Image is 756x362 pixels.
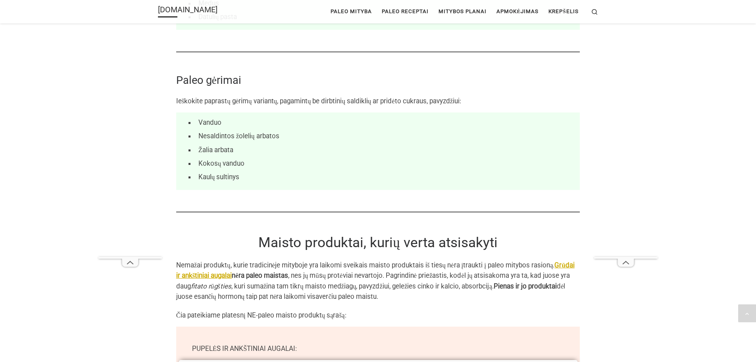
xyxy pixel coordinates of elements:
[176,260,580,302] p: Nemažai produktų, kurie tradicinėje mityboje yra laikomi sveikais maisto produktais iš tiesų nėra...
[176,96,580,106] p: Ieškokite paprastų gėrimų variantų, pagamintų be dirbtinių saldiklių ar pridėto cukraus, pavyzdžiui:
[496,4,539,18] span: Apmokėjimas
[191,282,231,290] em: fitato rūgšties
[195,170,580,184] li: Kaulų sultinys
[195,143,580,157] li: Žalia arbata
[548,4,578,18] span: Krepšelis
[436,4,489,20] a: Mitybos planai
[331,4,372,18] span: Paleo mityba
[195,129,580,143] li: Nesaldintos žolelių arbatos
[594,18,658,257] iframe: Advertisement
[176,234,580,252] h2: Maisto produktai, kurių verta atsisakyti
[195,116,580,129] li: Vanduo
[382,4,429,18] span: Paleo receptai
[176,74,580,87] h3: Paleo gėrimai
[158,4,217,17] a: [DOMAIN_NAME]
[195,157,580,170] li: Kokosų vanduo
[546,4,581,20] a: Krepšelis
[494,282,557,290] strong: Pienas ir jo produktai
[176,310,580,320] p: Čia pateikiame platesnį NE-paleo maisto produktų sąrašą:
[439,4,487,18] span: Mitybos planai
[494,4,541,20] a: Apmokėjimas
[328,4,375,20] a: Paleo mityba
[98,18,162,257] iframe: Advertisement
[379,4,431,20] a: Paleo receptai
[192,343,371,354] p: PUPELĖS IR ANKŠTINIAI AUGALAI:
